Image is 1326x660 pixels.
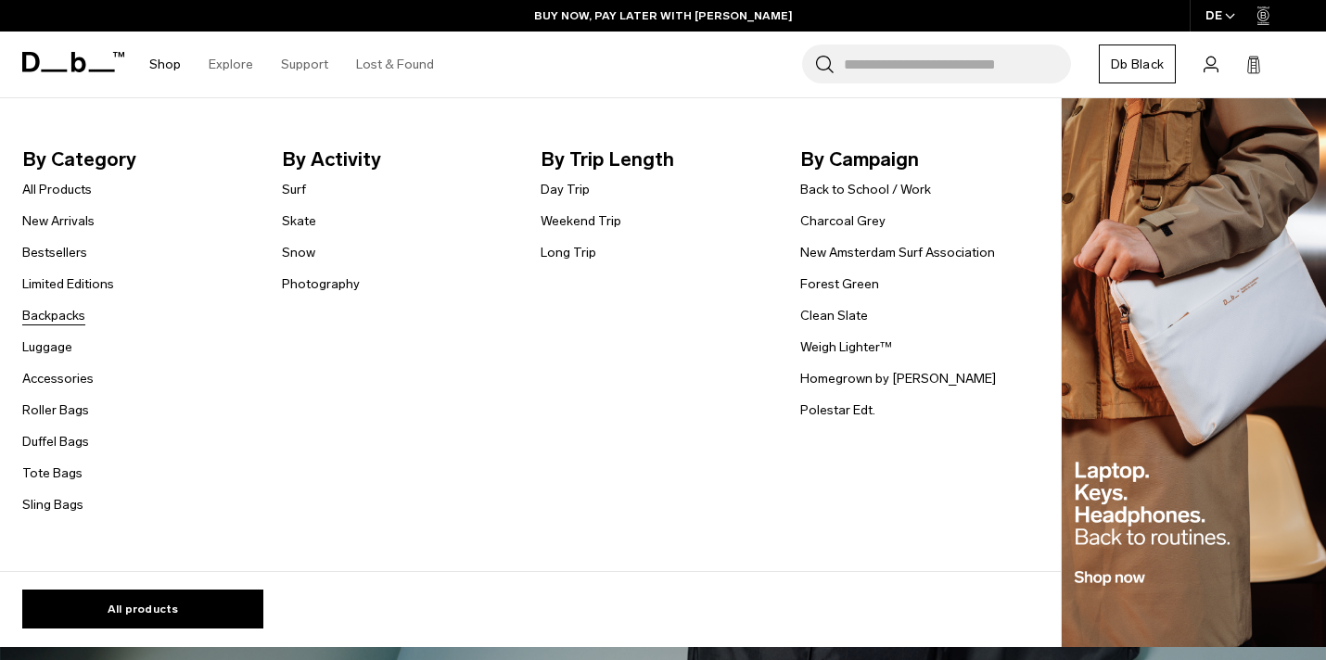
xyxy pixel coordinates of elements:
a: Homegrown by [PERSON_NAME] [800,369,996,388]
a: Snow [282,243,315,262]
a: Luggage [22,337,72,357]
nav: Main Navigation [135,32,448,97]
a: Surf [282,180,306,199]
a: Shop [149,32,181,97]
a: Sling Bags [22,495,83,514]
a: Tote Bags [22,463,83,483]
a: BUY NOW, PAY LATER WITH [PERSON_NAME] [534,7,793,24]
a: Limited Editions [22,274,114,294]
a: Clean Slate [800,306,868,325]
a: Day Trip [541,180,590,199]
span: By Trip Length [541,145,771,174]
a: Db Black [1099,44,1176,83]
a: Charcoal Grey [800,211,886,231]
a: Long Trip [541,243,596,262]
a: Back to School / Work [800,180,931,199]
a: Photography [282,274,360,294]
a: New Arrivals [22,211,95,231]
a: New Amsterdam Surf Association [800,243,995,262]
a: All products [22,590,263,628]
span: By Activity [282,145,512,174]
a: Duffel Bags [22,432,89,451]
a: Lost & Found [356,32,434,97]
a: Roller Bags [22,400,89,420]
a: Polestar Edt. [800,400,875,420]
a: Weigh Lighter™ [800,337,892,357]
a: Bestsellers [22,243,87,262]
a: Accessories [22,369,94,388]
span: By Category [22,145,252,174]
a: Forest Green [800,274,879,294]
a: Explore [209,32,253,97]
a: Skate [282,211,316,231]
a: All Products [22,180,92,199]
a: Support [281,32,328,97]
img: Db [1062,98,1326,648]
span: By Campaign [800,145,1030,174]
a: Backpacks [22,306,85,325]
a: Weekend Trip [541,211,621,231]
